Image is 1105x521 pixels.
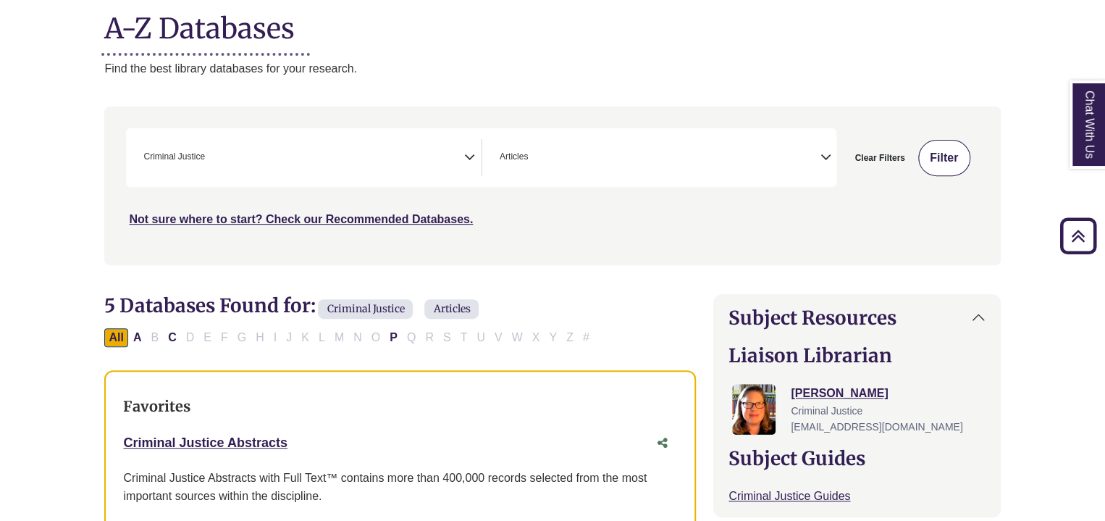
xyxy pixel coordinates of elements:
div: Alpha-list to filter by first letter of database name [104,330,594,343]
button: Subject Resources [714,295,999,341]
span: [EMAIL_ADDRESS][DOMAIN_NAME] [791,421,962,433]
button: Share this database [648,430,677,457]
div: Criminal Justice Abstracts with Full Text™ contains more than 400,000 records selected from the m... [123,469,677,506]
nav: Search filters [104,107,1000,264]
span: Articles [500,150,528,164]
button: Clear Filters [845,140,914,176]
button: Filter Results C [164,328,181,347]
h1: A-Z Databases [104,1,1000,45]
li: Criminal Justice [138,150,205,164]
textarea: Search [531,153,537,164]
button: Filter Results P [385,328,402,347]
textarea: Search [208,153,214,164]
button: Submit for Search Results [918,140,970,176]
button: All [104,328,127,347]
span: 5 Databases Found for: [104,293,315,317]
h2: Subject Guides [728,447,985,470]
span: Criminal Justice [143,150,205,164]
span: Criminal Justice [318,299,413,319]
span: Articles [424,299,479,319]
li: Articles [494,150,528,164]
a: Back to Top [1055,226,1101,246]
h3: Favorites [123,398,677,415]
span: Criminal Justice [791,405,862,417]
h2: Liaison Librarian [728,344,985,367]
a: Criminal Justice Guides [728,490,850,502]
a: Criminal Justice Abstracts [123,435,287,450]
p: Find the best library databases for your research. [104,59,1000,78]
a: [PERSON_NAME] [791,387,888,399]
button: Filter Results A [129,328,146,347]
img: Jessica Moore [732,384,776,435]
a: Not sure where to start? Check our Recommended Databases. [129,213,473,225]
